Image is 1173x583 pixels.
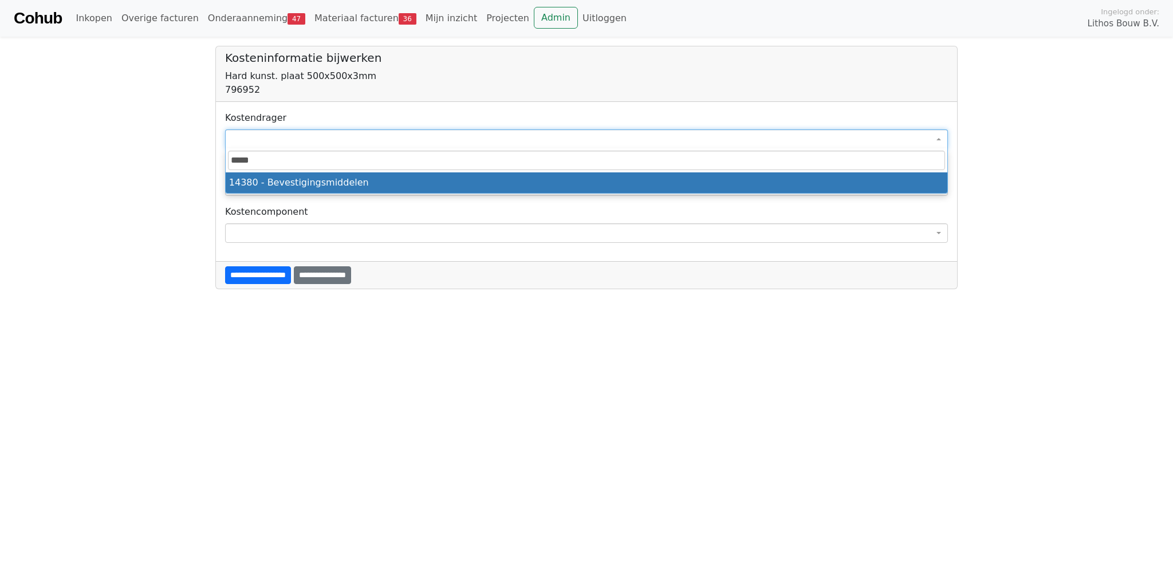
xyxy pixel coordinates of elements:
label: Kostencomponent [225,205,308,219]
h5: Kosteninformatie bijwerken [225,51,948,65]
a: Uitloggen [578,7,631,30]
div: Hard kunst. plaat 500x500x3mm [225,69,948,83]
label: Kostendrager [225,111,286,125]
span: Lithos Bouw B.V. [1088,17,1159,30]
a: Projecten [482,7,534,30]
a: Admin [534,7,578,29]
li: 14380 - Bevestigingsmiddelen [226,172,947,193]
span: 47 [288,13,305,25]
a: Mijn inzicht [421,7,482,30]
div: 796952 [225,83,948,97]
a: Overige facturen [117,7,203,30]
a: Cohub [14,5,62,32]
span: Ingelogd onder: [1101,6,1159,17]
a: Onderaanneming47 [203,7,310,30]
a: Inkopen [71,7,116,30]
a: Materiaal facturen36 [310,7,421,30]
span: 36 [399,13,416,25]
